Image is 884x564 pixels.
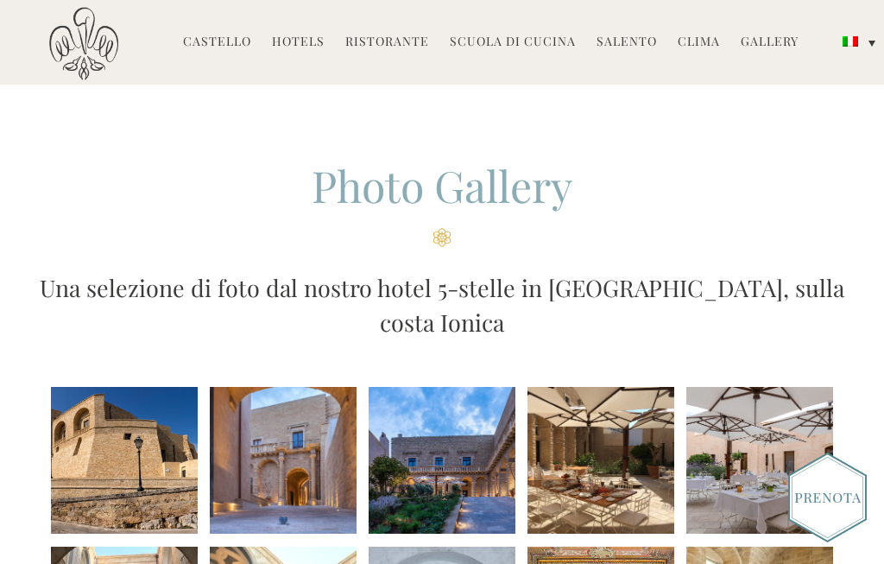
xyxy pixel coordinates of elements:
a: Hotels [272,33,325,53]
h3: Una selezione di foto dal nostro hotel 5-stelle in [GEOGRAPHIC_DATA], sulla costa Ionica [19,270,865,339]
a: Castello [183,33,251,53]
a: Ristorante [345,33,429,53]
img: Book_Button_Italian.png [788,453,867,542]
a: Scuola di Cucina [450,33,576,53]
h2: Photo Gallery [19,156,865,247]
a: Clima [678,33,720,53]
a: Salento [597,33,657,53]
img: Italiano [843,36,858,47]
img: Castello di Ugento [49,7,118,80]
a: Gallery [741,33,799,53]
